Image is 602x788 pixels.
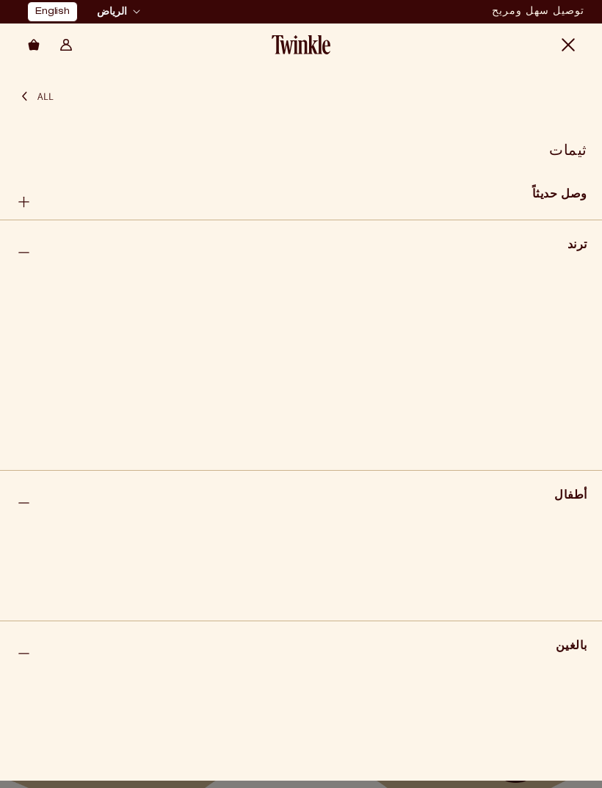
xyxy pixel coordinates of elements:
img: Twinkle [272,35,330,54]
button: الرياض [93,4,145,21]
a: English [35,4,70,20]
span: الرياض [97,4,127,20]
div: إعلان [492,1,584,23]
p: توصيل سهل ومريح [492,1,584,23]
summary: القائمة [552,29,584,61]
